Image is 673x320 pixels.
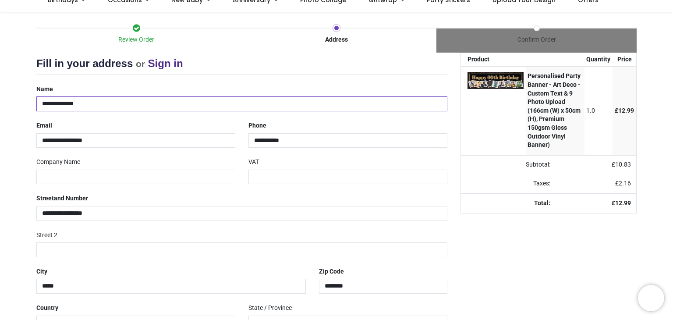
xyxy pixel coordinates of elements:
span: 10.83 [615,161,631,168]
label: Company Name [36,155,80,170]
small: or [136,59,145,69]
span: and Number [54,195,88,202]
label: Street [36,191,88,206]
th: Price [613,53,636,66]
strong: Personalised Party Banner - Art Deco - Custom Text & 9 Photo Upload (166cm (W) x 50cm (H), Premiu... [528,72,581,148]
span: £ [615,180,631,187]
span: £ [615,107,634,114]
label: Street 2 [36,228,57,243]
label: Zip Code [319,264,344,279]
label: Name [36,82,53,97]
label: City [36,264,47,279]
div: 1.0 [586,107,610,115]
span: 12.99 [615,199,631,206]
strong: £ [612,199,631,206]
span: 12.99 [618,107,634,114]
label: VAT [248,155,259,170]
span: Fill in your address [36,57,133,69]
strong: Total: [534,199,550,206]
div: Confirm Order [436,36,637,44]
span: £ [612,161,631,168]
label: Phone [248,118,266,133]
a: Sign in [148,57,183,69]
label: Email [36,118,52,133]
td: Subtotal: [461,155,556,174]
img: gfaKgwAAAAZJREFUAwB0idFymvOY5AAAAABJRU5ErkJggg== [468,72,524,89]
th: Quantity [584,53,613,66]
iframe: Brevo live chat [638,285,664,311]
div: Review Order [36,36,237,44]
div: Address [237,36,437,44]
label: Country [36,301,58,316]
label: State / Province [248,301,292,316]
span: 2.16 [619,180,631,187]
td: Taxes: [461,174,556,193]
th: Product [461,53,526,66]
